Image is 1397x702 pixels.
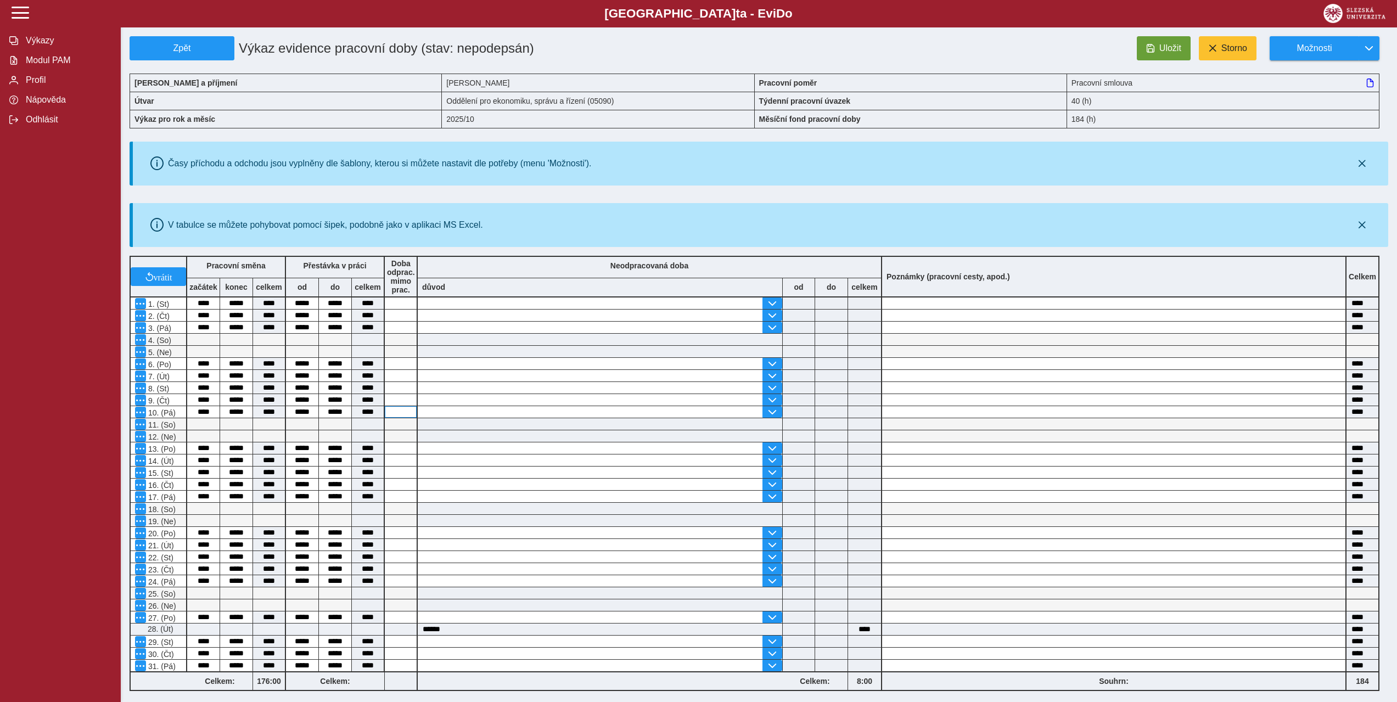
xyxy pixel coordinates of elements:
span: 7. (Út) [146,372,170,381]
span: 8. (St) [146,384,169,393]
div: Oddělení pro ekonomiku, správu a řízení (05090) [442,92,754,110]
span: 18. (So) [146,505,176,514]
span: 16. (Čt) [146,481,174,490]
span: 24. (Pá) [146,577,176,586]
span: 14. (Út) [146,457,174,465]
b: Přestávka v práci [303,261,366,270]
span: 5. (Ne) [146,348,172,357]
span: 11. (So) [146,420,176,429]
button: Menu [135,346,146,357]
span: 12. (Ne) [146,433,176,441]
span: 3. (Pá) [146,324,171,333]
b: konec [220,283,253,291]
button: Uložit [1137,36,1191,60]
button: Menu [135,612,146,623]
span: t [736,7,739,20]
span: Profil [23,75,111,85]
b: Celkem: [187,677,253,686]
button: Menu [135,310,146,321]
button: Menu [135,443,146,454]
span: Odhlásit [23,115,111,125]
button: Menu [135,552,146,563]
div: 184 (h) [1067,110,1379,128]
span: o [785,7,793,20]
span: 30. (Čt) [146,650,174,659]
span: vrátit [154,272,172,281]
button: Menu [135,660,146,671]
span: 4. (So) [146,336,171,345]
span: Storno [1221,43,1247,53]
b: do [815,283,848,291]
b: 8:00 [848,677,881,686]
button: Možnosti [1270,36,1359,60]
button: Menu [135,491,146,502]
button: Menu [135,540,146,551]
span: Výkazy [23,36,111,46]
span: 29. (St) [146,638,173,647]
div: 2025/10 [442,110,754,128]
b: celkem [352,283,384,291]
b: celkem [253,283,285,291]
span: 21. (Út) [146,541,174,550]
b: Útvar [134,97,154,105]
span: 2. (Čt) [146,312,170,321]
b: Celkem: [286,677,384,686]
b: Výkaz pro rok a měsíc [134,115,215,123]
b: Pracovní směna [206,261,265,270]
button: Menu [135,395,146,406]
div: Pracovní smlouva [1067,74,1379,92]
div: Časy příchodu a odchodu jsou vyplněny dle šablony, kterou si můžete nastavit dle potřeby (menu 'M... [168,159,592,169]
span: Uložit [1159,43,1181,53]
button: Menu [135,527,146,538]
b: Celkem: [782,677,848,686]
button: Menu [135,383,146,394]
span: 22. (St) [146,553,173,562]
button: Menu [135,334,146,345]
span: 28. (Út) [145,625,173,633]
span: Možnosti [1279,43,1350,53]
button: Menu [135,431,146,442]
span: 17. (Pá) [146,493,176,502]
div: V tabulce se můžete pohybovat pomocí šipek, podobně jako v aplikaci MS Excel. [168,220,483,230]
button: Menu [135,636,146,647]
div: 40 (h) [1067,92,1379,110]
button: Menu [135,479,146,490]
button: Menu [135,370,146,381]
b: začátek [187,283,220,291]
b: Souhrn: [1099,677,1129,686]
button: Menu [135,515,146,526]
b: Neodpracovaná doba [610,261,688,270]
button: Storno [1199,36,1256,60]
img: logo_web_su.png [1323,4,1385,23]
span: Zpět [134,43,229,53]
span: 26. (Ne) [146,602,176,610]
b: Doba odprac. mimo prac. [387,259,415,294]
b: Celkem [1349,272,1376,281]
span: Modul PAM [23,55,111,65]
b: od [286,283,318,291]
button: Menu [135,407,146,418]
span: 6. (Po) [146,360,171,369]
button: Menu [135,358,146,369]
button: Menu [135,503,146,514]
button: Menu [135,298,146,309]
button: vrátit [131,267,186,286]
span: D [776,7,785,20]
b: celkem [848,283,881,291]
button: Menu [135,419,146,430]
button: Menu [135,576,146,587]
b: Poznámky (pracovní cesty, apod.) [882,272,1014,281]
b: Pracovní poměr [759,78,817,87]
span: 13. (Po) [146,445,176,453]
b: důvod [422,283,445,291]
b: Měsíční fond pracovní doby [759,115,861,123]
span: 27. (Po) [146,614,176,622]
button: Menu [135,600,146,611]
span: Nápověda [23,95,111,105]
b: [PERSON_NAME] a příjmení [134,78,237,87]
button: Menu [135,322,146,333]
b: [GEOGRAPHIC_DATA] a - Evi [33,7,1364,21]
b: od [783,283,815,291]
span: 31. (Pá) [146,662,176,671]
span: 19. (Ne) [146,517,176,526]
